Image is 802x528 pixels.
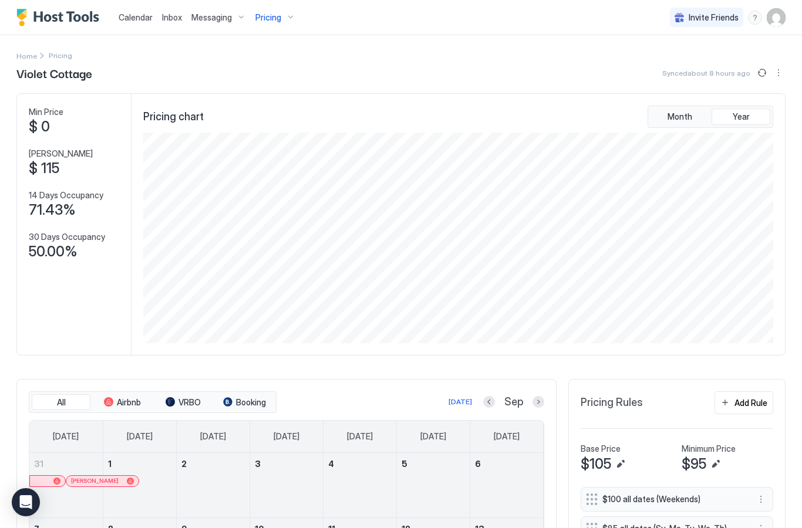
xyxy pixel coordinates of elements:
[16,49,37,62] a: Home
[409,421,458,452] a: Friday
[34,459,43,469] span: 31
[397,453,470,475] a: September 5, 2025
[178,397,201,408] span: VRBO
[662,69,750,77] span: Synced about 8 hours ago
[682,455,706,473] span: $95
[328,459,334,469] span: 4
[29,107,63,117] span: Min Price
[250,453,323,475] a: September 3, 2025
[29,391,277,414] div: tab-group
[117,397,141,408] span: Airbnb
[754,492,768,506] button: More options
[53,431,79,442] span: [DATE]
[715,391,773,414] button: Add Rule
[16,64,92,82] span: Violet Cottage
[482,421,531,452] a: Saturday
[274,431,299,442] span: [DATE]
[108,459,112,469] span: 1
[533,396,544,408] button: Next month
[41,421,90,452] a: Sunday
[143,110,204,124] span: Pricing chart
[49,51,72,60] span: Breadcrumb
[420,431,446,442] span: [DATE]
[581,455,611,473] span: $105
[262,421,311,452] a: Wednesday
[449,397,472,407] div: [DATE]
[689,12,739,23] span: Invite Friends
[181,459,187,469] span: 2
[734,397,767,409] div: Add Rule
[29,118,50,136] span: $ 0
[709,457,723,471] button: Edit
[188,421,238,452] a: Tuesday
[119,12,153,22] span: Calendar
[651,109,709,125] button: Month
[581,396,643,409] span: Pricing Rules
[347,431,373,442] span: [DATE]
[115,421,164,452] a: Monday
[71,477,119,485] span: [PERSON_NAME]
[12,488,40,516] div: Open Intercom Messenger
[29,243,77,260] span: 50.00%
[324,453,396,475] a: September 4, 2025
[470,453,544,475] a: September 6, 2025
[16,52,37,60] span: Home
[16,9,105,26] a: Host Tools Logo
[71,477,134,485] div: [PERSON_NAME]
[614,457,628,471] button: Edit
[754,492,768,506] div: menu
[29,148,93,159] span: [PERSON_NAME]
[200,431,226,442] span: [DATE]
[103,453,176,518] td: September 1, 2025
[162,11,182,23] a: Inbox
[712,109,770,125] button: Year
[29,232,105,242] span: 30 Days Occupancy
[648,106,773,128] div: tab-group
[475,459,481,469] span: 6
[447,395,474,409] button: [DATE]
[255,459,261,469] span: 3
[335,421,385,452] a: Thursday
[581,444,621,454] span: Base Price
[396,453,470,518] td: September 5, 2025
[771,66,786,80] button: More options
[29,453,103,518] td: August 31, 2025
[250,453,323,518] td: September 3, 2025
[191,12,232,23] span: Messaging
[236,397,266,408] span: Booking
[177,453,250,475] a: September 2, 2025
[483,396,495,408] button: Previous month
[154,394,213,411] button: VRBO
[602,494,742,505] span: $100 all dates (Weekends)
[504,395,523,409] span: Sep
[16,49,37,62] div: Breadcrumb
[755,66,769,80] button: Sync prices
[29,453,103,475] a: August 31, 2025
[57,397,66,408] span: All
[29,160,59,177] span: $ 115
[748,11,762,25] div: menu
[682,444,736,454] span: Minimum Price
[32,394,90,411] button: All
[767,8,786,27] div: User profile
[93,394,151,411] button: Airbnb
[733,111,750,122] span: Year
[668,111,692,122] span: Month
[176,453,250,518] td: September 2, 2025
[402,459,407,469] span: 5
[127,431,153,442] span: [DATE]
[771,66,786,80] div: menu
[215,394,274,411] button: Booking
[162,12,182,22] span: Inbox
[103,453,176,475] a: September 1, 2025
[29,201,76,219] span: 71.43%
[470,453,543,518] td: September 6, 2025
[494,431,520,442] span: [DATE]
[323,453,396,518] td: September 4, 2025
[255,12,281,23] span: Pricing
[29,190,103,201] span: 14 Days Occupancy
[119,11,153,23] a: Calendar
